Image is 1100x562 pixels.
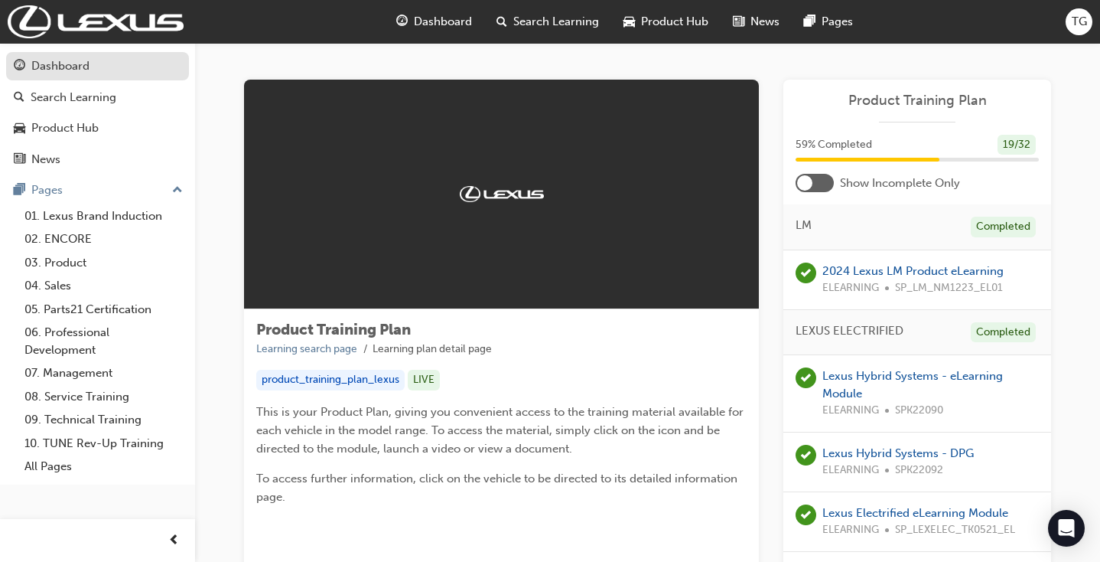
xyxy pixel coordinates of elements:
[18,408,189,432] a: 09. Technical Training
[1066,8,1092,35] button: TG
[796,445,816,466] span: learningRecordVerb_COMPLETE-icon
[840,175,960,192] span: Show Incomplete Only
[14,122,25,136] span: car-icon
[256,472,740,504] span: To access further information, click on the vehicle to be directed to its detailed information page.
[256,405,747,456] span: This is your Product Plan, giving you convenient access to the training material available for ea...
[822,402,879,420] span: ELEARNING
[408,370,440,390] div: LIVE
[31,151,60,168] div: News
[256,321,411,338] span: Product Training Plan
[6,145,189,174] a: News
[256,342,357,355] a: Learning search page
[822,264,1004,278] a: 2024 Lexus LM Product eLearning
[18,251,189,275] a: 03. Product
[14,153,25,167] span: news-icon
[623,12,635,31] span: car-icon
[6,49,189,176] button: DashboardSearch LearningProduct HubNews
[18,298,189,322] a: 05. Parts21 Certification
[460,186,544,201] img: Trak
[822,369,1003,400] a: Lexus Hybrid Systems - eLearning Module
[796,322,903,340] span: LEXUS ELECTRIFIED
[384,6,484,38] a: guage-iconDashboard
[822,521,879,539] span: ELEARNING
[721,6,792,38] a: news-iconNews
[796,368,816,388] span: learningRecordVerb_PASS-icon
[796,92,1039,109] a: Product Training Plan
[822,506,1008,520] a: Lexus Electrified eLearning Module
[396,12,408,31] span: guage-icon
[373,341,492,358] li: Learning plan detail page
[895,462,943,479] span: SPK22092
[14,91,24,105] span: search-icon
[750,13,779,31] span: News
[796,136,872,154] span: 59 % Completed
[822,279,879,297] span: ELEARNING
[895,402,943,420] span: SPK22090
[496,12,507,31] span: search-icon
[31,57,89,75] div: Dashboard
[6,176,189,204] button: Pages
[172,181,183,201] span: up-icon
[513,13,599,31] span: Search Learning
[895,279,1003,297] span: SP_LM_NM1223_EL01
[18,385,189,409] a: 08. Service Training
[414,13,472,31] span: Dashboard
[822,13,853,31] span: Pages
[641,13,708,31] span: Product Hub
[796,505,816,525] span: learningRecordVerb_PASS-icon
[18,455,189,479] a: All Pages
[256,370,405,390] div: product_training_plan_lexus
[1072,13,1087,31] span: TG
[31,89,116,106] div: Search Learning
[796,217,812,234] span: LM
[971,322,1036,343] div: Completed
[31,119,99,137] div: Product Hub
[971,217,1036,237] div: Completed
[792,6,865,38] a: pages-iconPages
[14,184,25,198] span: pages-icon
[31,181,63,199] div: Pages
[822,462,879,479] span: ELEARNING
[1048,510,1085,547] div: Open Intercom Messenger
[18,227,189,251] a: 02. ENCORE
[18,204,189,228] a: 01. Lexus Brand Induction
[997,135,1036,155] div: 19 / 32
[611,6,721,38] a: car-iconProduct Hub
[6,52,189,80] a: Dashboard
[18,321,189,361] a: 06. Professional Development
[895,521,1015,539] span: SP_LEXELEC_TK0521_EL
[14,60,25,74] span: guage-icon
[484,6,611,38] a: search-iconSearch Learning
[804,12,815,31] span: pages-icon
[6,114,189,142] a: Product Hub
[8,5,184,38] img: Trak
[6,83,189,112] a: Search Learning
[822,446,974,460] a: Lexus Hybrid Systems - DPG
[168,531,180,551] span: prev-icon
[18,432,189,456] a: 10. TUNE Rev-Up Training
[796,263,816,283] span: learningRecordVerb_PASS-icon
[733,12,744,31] span: news-icon
[18,361,189,385] a: 07. Management
[18,274,189,298] a: 04. Sales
